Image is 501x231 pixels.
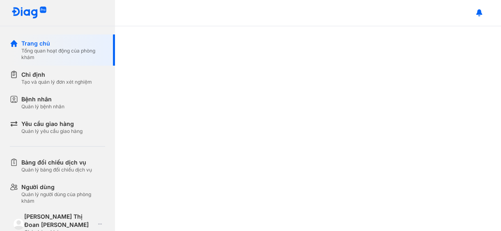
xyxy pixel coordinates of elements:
div: Người dùng [21,183,105,191]
img: logo [11,7,47,19]
div: Quản lý yêu cầu giao hàng [21,128,83,135]
div: Chỉ định [21,71,92,79]
div: [PERSON_NAME] Thị Đoan [PERSON_NAME] [24,213,95,229]
div: Bệnh nhân [21,95,64,103]
img: logo [13,218,24,229]
div: Tạo và quản lý đơn xét nghiệm [21,79,92,85]
div: Tổng quan hoạt động của phòng khám [21,48,105,61]
div: Quản lý người dùng của phòng khám [21,191,105,204]
div: Yêu cầu giao hàng [21,120,83,128]
div: Quản lý bảng đối chiếu dịch vụ [21,167,92,173]
div: Bảng đối chiếu dịch vụ [21,158,92,167]
div: Quản lý bệnh nhân [21,103,64,110]
div: Trang chủ [21,39,105,48]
